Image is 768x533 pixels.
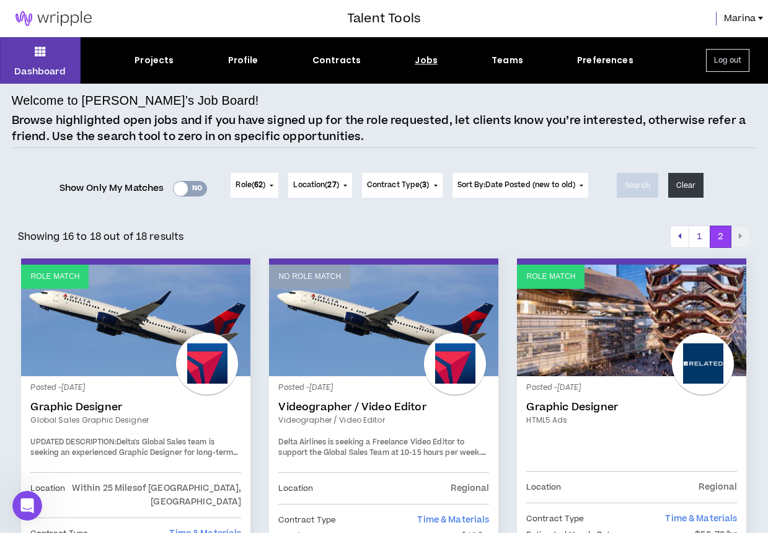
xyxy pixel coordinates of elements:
[30,437,240,502] span: Delta's Global Sales team is seeking an experienced Graphic Designer for long-term contract suppo...
[30,271,79,283] p: Role Match
[706,49,749,72] button: Log out
[526,512,584,526] p: Contract Type
[724,12,756,25] span: Marina
[278,401,489,413] a: Videographer / Video Editor
[278,437,481,459] span: Delta Airlines is seeking a Freelance Video Editor to support the Global Sales Team at 10-15 hour...
[269,265,498,376] a: No Role Match
[312,54,361,67] div: Contracts
[236,180,265,191] span: Role ( )
[135,54,174,67] div: Projects
[526,271,575,283] p: Role Match
[526,401,737,413] a: Graphic Designer
[665,513,737,525] span: Time & Materials
[30,437,116,447] strong: UPDATED DESCRIPTION:
[492,54,523,67] div: Teams
[254,180,263,190] span: 62
[362,173,443,198] button: Contract Type(3)
[517,265,746,376] a: Role Match
[60,179,164,198] span: Show Only My Matches
[668,173,704,198] button: Clear
[293,180,338,191] span: Location ( )
[367,180,430,191] span: Contract Type ( )
[327,180,336,190] span: 27
[30,482,65,509] p: Location
[278,482,313,495] p: Location
[577,54,633,67] div: Preferences
[12,91,259,110] h4: Welcome to [PERSON_NAME]’s Job Board!
[699,480,737,494] p: Regional
[14,65,66,78] p: Dashboard
[689,226,710,248] button: 1
[278,513,336,527] p: Contract Type
[452,173,589,198] button: Sort By:Date Posted (new to old)
[12,491,42,521] iframe: Intercom live chat
[228,54,258,67] div: Profile
[12,113,757,144] p: Browse highlighted open jobs and if you have signed up for the role requested, let clients know y...
[617,173,658,198] button: Search
[526,415,737,426] a: HTML5 Ads
[18,229,184,244] p: Showing 16 to 18 out of 18 results
[288,173,351,198] button: Location(27)
[526,480,561,494] p: Location
[451,482,489,495] p: Regional
[670,226,750,248] nav: pagination
[457,180,576,190] span: Sort By: Date Posted (new to old)
[278,415,489,426] a: Videographer / Video Editor
[422,180,426,190] span: 3
[526,382,737,394] p: Posted - [DATE]
[30,382,241,394] p: Posted - [DATE]
[65,482,241,509] p: Within 25 Miles of [GEOGRAPHIC_DATA], [GEOGRAPHIC_DATA]
[710,226,731,248] button: 2
[231,173,278,198] button: Role(62)
[30,401,241,413] a: Graphic Designer
[21,265,250,376] a: Role Match
[417,514,489,526] span: Time & Materials
[347,9,421,28] h3: Talent Tools
[278,271,341,283] p: No Role Match
[30,415,241,426] a: Global Sales Graphic Designer
[278,382,489,394] p: Posted - [DATE]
